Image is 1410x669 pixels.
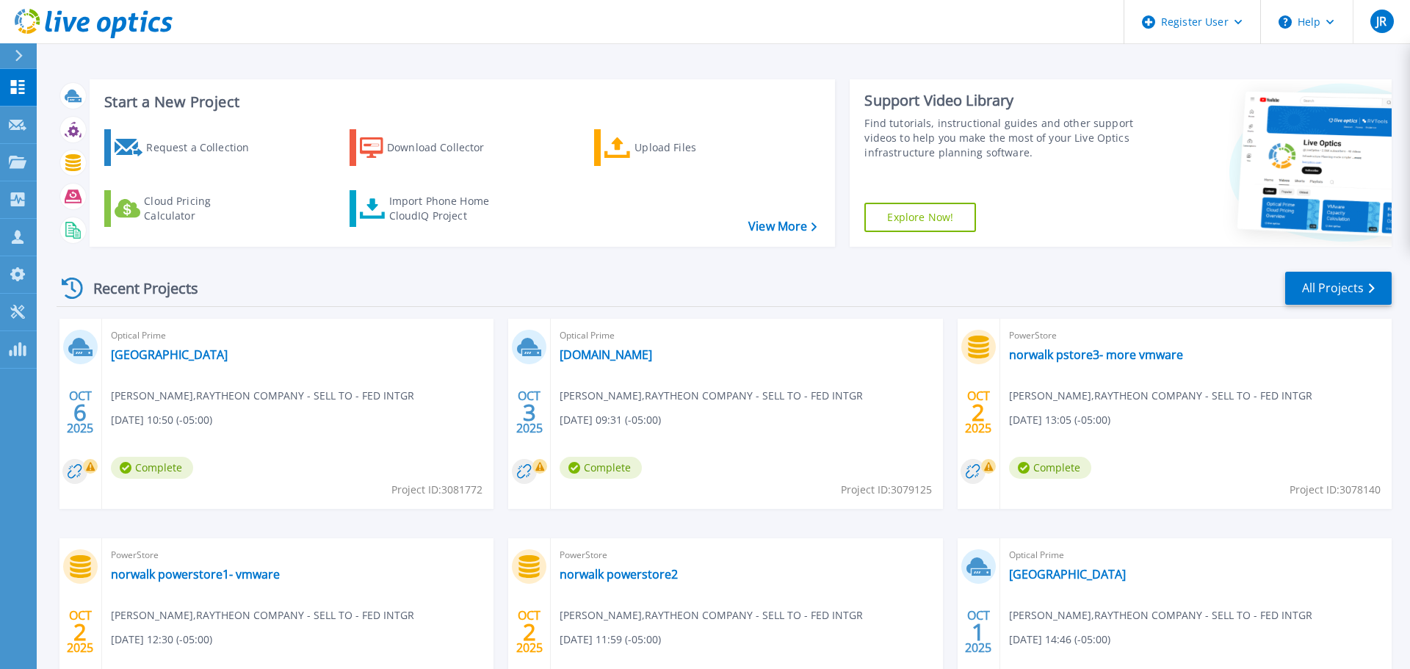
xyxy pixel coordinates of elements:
span: PowerStore [560,547,933,563]
a: norwalk powerstore2 [560,567,678,582]
div: Request a Collection [146,133,264,162]
div: Recent Projects [57,270,218,306]
span: PowerStore [1009,328,1383,344]
a: All Projects [1285,272,1392,305]
div: OCT 2025 [516,605,543,659]
div: Upload Files [634,133,752,162]
span: Project ID: 3079125 [841,482,932,498]
a: Cloud Pricing Calculator [104,190,268,227]
div: OCT 2025 [66,605,94,659]
div: Cloud Pricing Calculator [144,194,261,223]
a: [DOMAIN_NAME] [560,347,652,362]
a: norwalk pstore3- more vmware [1009,347,1183,362]
div: OCT 2025 [964,386,992,439]
span: [PERSON_NAME] , RAYTHEON COMPANY - SELL TO - FED INTGR [111,607,414,623]
a: Request a Collection [104,129,268,166]
a: View More [748,220,817,234]
span: [DATE] 09:31 (-05:00) [560,412,661,428]
span: Project ID: 3078140 [1290,482,1381,498]
span: PowerStore [111,547,485,563]
div: OCT 2025 [964,605,992,659]
span: [PERSON_NAME] , RAYTHEON COMPANY - SELL TO - FED INTGR [1009,607,1312,623]
span: 2 [73,626,87,638]
span: Complete [560,457,642,479]
span: [DATE] 14:46 (-05:00) [1009,632,1110,648]
a: [GEOGRAPHIC_DATA] [1009,567,1126,582]
div: Download Collector [387,133,505,162]
span: 1 [972,626,985,638]
a: [GEOGRAPHIC_DATA] [111,347,228,362]
span: [DATE] 11:59 (-05:00) [560,632,661,648]
a: Upload Files [594,129,758,166]
span: [PERSON_NAME] , RAYTHEON COMPANY - SELL TO - FED INTGR [111,388,414,404]
div: OCT 2025 [66,386,94,439]
span: 2 [972,406,985,419]
span: Optical Prime [1009,547,1383,563]
span: Optical Prime [560,328,933,344]
a: Explore Now! [864,203,976,232]
span: [DATE] 13:05 (-05:00) [1009,412,1110,428]
span: [PERSON_NAME] , RAYTHEON COMPANY - SELL TO - FED INTGR [1009,388,1312,404]
span: [DATE] 12:30 (-05:00) [111,632,212,648]
span: Optical Prime [111,328,485,344]
span: 6 [73,406,87,419]
span: [DATE] 10:50 (-05:00) [111,412,212,428]
span: 2 [523,626,536,638]
span: JR [1376,15,1386,27]
h3: Start a New Project [104,94,817,110]
div: OCT 2025 [516,386,543,439]
div: Support Video Library [864,91,1140,110]
div: Import Phone Home CloudIQ Project [389,194,504,223]
div: Find tutorials, instructional guides and other support videos to help you make the most of your L... [864,116,1140,160]
span: Complete [111,457,193,479]
span: 3 [523,406,536,419]
span: [PERSON_NAME] , RAYTHEON COMPANY - SELL TO - FED INTGR [560,388,863,404]
span: Complete [1009,457,1091,479]
span: Project ID: 3081772 [391,482,482,498]
a: norwalk powerstore1- vmware [111,567,280,582]
span: [PERSON_NAME] , RAYTHEON COMPANY - SELL TO - FED INTGR [560,607,863,623]
a: Download Collector [350,129,513,166]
